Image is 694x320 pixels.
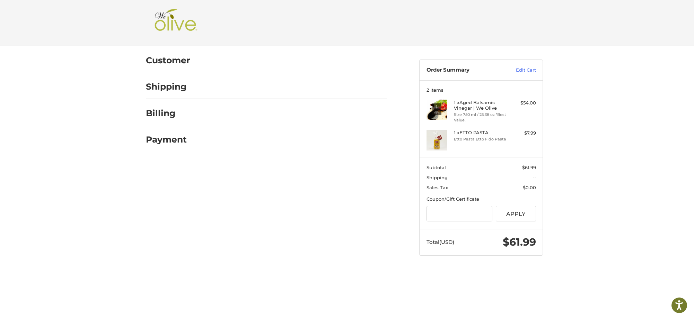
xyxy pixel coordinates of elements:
[427,165,446,170] span: Subtotal
[523,185,536,190] span: $0.00
[496,206,536,221] button: Apply
[509,100,536,107] div: $54.00
[153,9,199,37] img: Shop We Olive
[427,196,536,203] div: Coupon/Gift Certificate
[146,81,187,92] h2: Shipping
[454,136,507,142] li: Etto Pasta Etto Fido Pasta
[146,108,186,119] h2: Billing
[533,175,536,180] span: --
[501,67,536,74] a: Edit Cart
[146,134,187,145] h2: Payment
[427,67,501,74] h3: Order Summary
[454,112,507,123] li: Size 750 ml / 25.36 oz *Best Value!
[427,239,454,245] span: Total (USD)
[427,87,536,93] h3: 2 Items
[522,165,536,170] span: $61.99
[454,100,507,111] h4: 1 x Aged Balsamic Vinegar | We Olive
[146,55,190,66] h2: Customer
[454,130,507,135] h4: 1 x ETTO PASTA
[427,206,493,221] input: Gift Certificate or Coupon Code
[427,175,448,180] span: Shipping
[503,236,536,248] span: $61.99
[509,130,536,137] div: $7.99
[427,185,448,190] span: Sales Tax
